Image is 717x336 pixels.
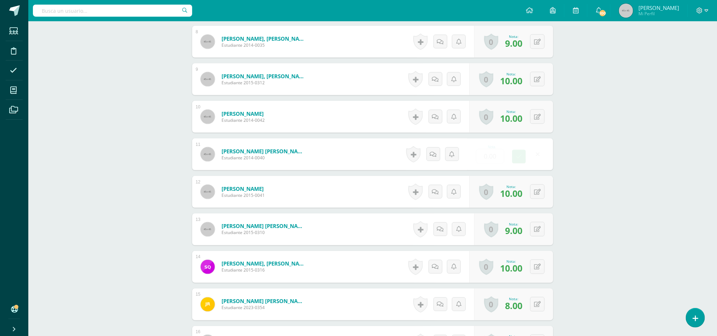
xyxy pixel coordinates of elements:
a: [PERSON_NAME], [PERSON_NAME] [222,260,306,267]
a: 0 [479,71,493,87]
span: 10.00 [500,112,522,124]
a: 0 [484,34,498,50]
img: 45x45 [201,147,215,161]
input: 0-10.0 [476,149,504,163]
a: 0 [479,259,493,275]
span: Estudiante 2015-0312 [222,80,306,86]
a: [PERSON_NAME] [222,185,265,192]
div: Nota: [505,297,522,302]
img: 08888b497aa4ed77c53d997934ef0ec1.png [201,297,215,312]
input: Busca un usuario... [33,5,192,17]
img: 69994574e8ca7eca27283bb72b3f6699.png [201,260,215,274]
a: 0 [484,296,498,313]
a: [PERSON_NAME] [222,110,265,117]
img: 45x45 [201,222,215,237]
span: 10.00 [500,75,522,87]
img: 45x45 [201,72,215,86]
span: 10.00 [500,262,522,274]
a: 0 [479,109,493,125]
div: Nota: [505,222,522,227]
span: 9.00 [505,37,522,49]
img: 45x45 [619,4,633,18]
img: 45x45 [201,185,215,199]
span: Estudiante 2014-0042 [222,117,265,123]
a: [PERSON_NAME] [PERSON_NAME] [222,298,306,305]
div: Nota: [500,184,522,189]
span: 100 [599,9,607,17]
span: Estudiante 2015-0041 [222,192,265,198]
div: Nota: [505,34,522,39]
div: Nota: [500,109,522,114]
div: Nota [476,145,507,149]
a: 0 [484,221,498,238]
span: Estudiante 2015-0310 [222,230,306,236]
span: Estudiante 2014-0040 [222,155,306,161]
div: Nota: [500,72,522,76]
a: [PERSON_NAME], [PERSON_NAME] [222,73,306,80]
img: 45x45 [201,35,215,49]
img: 45x45 [201,110,215,124]
a: [PERSON_NAME] [PERSON_NAME] [222,223,306,230]
a: 0 [479,184,493,200]
span: 10.00 [500,187,522,199]
span: 9.00 [505,225,522,237]
span: 8.00 [505,300,522,312]
span: Estudiante 2014-0035 [222,42,306,48]
a: [PERSON_NAME], [PERSON_NAME] [222,35,306,42]
a: [PERSON_NAME] [PERSON_NAME] [222,148,306,155]
span: [PERSON_NAME] [638,4,679,11]
span: Estudiante 2023-0354 [222,305,306,311]
div: Nota: [500,259,522,264]
span: Mi Perfil [638,11,679,17]
span: Estudiante 2015-0316 [222,267,306,273]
